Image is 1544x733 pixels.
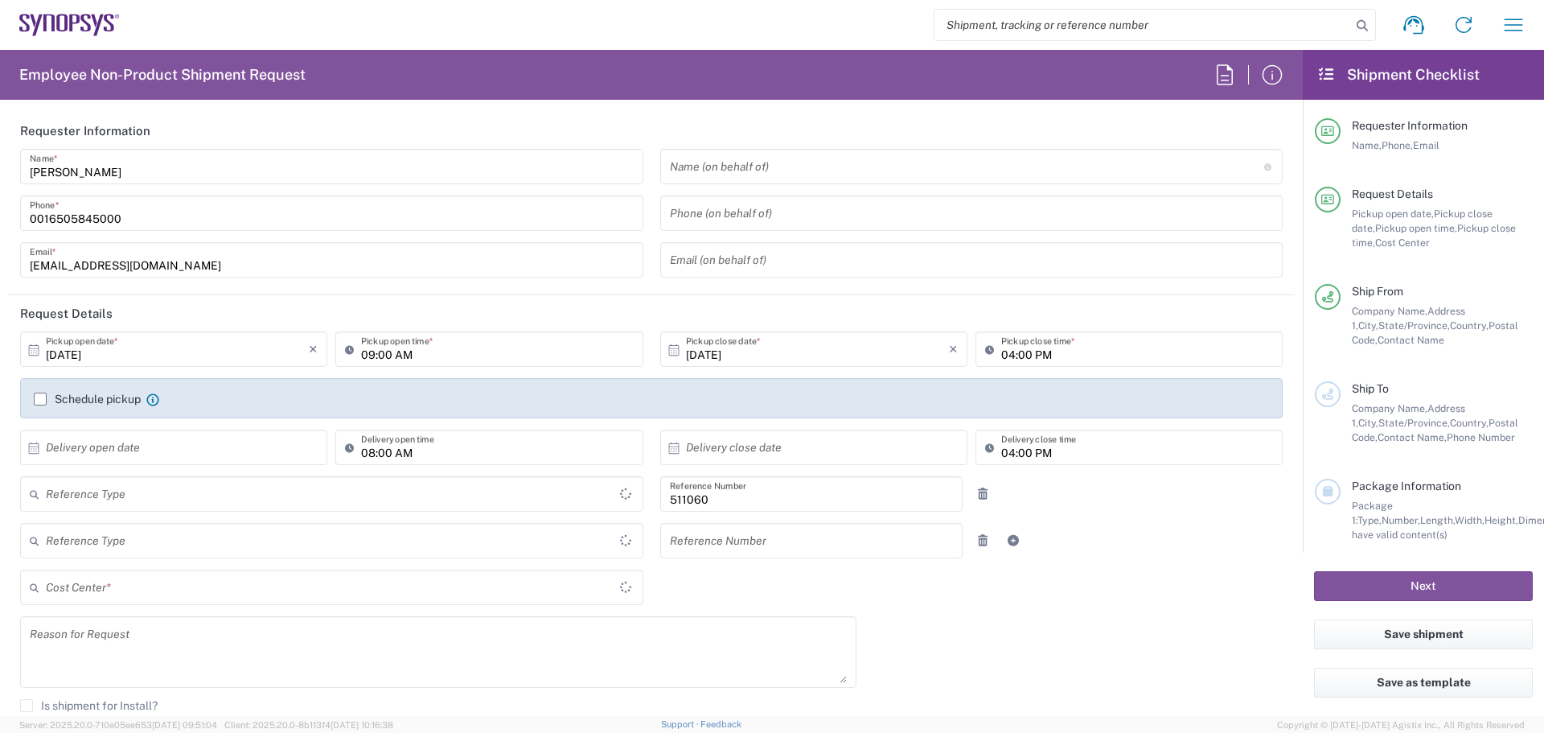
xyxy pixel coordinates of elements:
[1378,334,1444,346] span: Contact Name
[1413,139,1439,151] span: Email
[309,336,318,362] i: ×
[152,720,217,730] span: [DATE] 09:51:04
[1357,514,1382,526] span: Type,
[1352,139,1382,151] span: Name,
[1447,431,1515,443] span: Phone Number
[1378,417,1450,429] span: State/Province,
[224,720,393,730] span: Client: 2025.20.0-8b113f4
[1358,417,1378,429] span: City,
[1375,222,1457,234] span: Pickup open time,
[34,393,141,406] label: Schedule pickup
[1352,382,1389,395] span: Ship To
[1450,319,1489,331] span: Country,
[1352,208,1434,220] span: Pickup open date,
[1352,119,1468,132] span: Requester Information
[20,123,150,139] h2: Requester Information
[1314,571,1533,601] button: Next
[19,65,306,84] h2: Employee Non-Product Shipment Request
[700,719,741,729] a: Feedback
[1352,285,1403,298] span: Ship From
[1382,139,1413,151] span: Phone,
[1317,65,1480,84] h2: Shipment Checklist
[1378,431,1447,443] span: Contact Name,
[1314,668,1533,698] button: Save as template
[1352,500,1393,526] span: Package 1:
[1314,620,1533,649] button: Save shipment
[331,720,393,730] span: [DATE] 10:16:38
[934,10,1351,40] input: Shipment, tracking or reference number
[1420,514,1455,526] span: Length,
[661,719,701,729] a: Support
[20,306,113,322] h2: Request Details
[1352,305,1427,317] span: Company Name,
[971,483,994,505] a: Remove Reference
[1358,319,1378,331] span: City,
[1352,187,1433,200] span: Request Details
[1378,319,1450,331] span: State/Province,
[19,720,217,730] span: Server: 2025.20.0-710e05ee653
[1277,718,1525,732] span: Copyright © [DATE]-[DATE] Agistix Inc., All Rights Reserved
[1455,514,1484,526] span: Width,
[1352,402,1427,414] span: Company Name,
[1375,237,1430,249] span: Cost Center
[20,699,158,712] label: Is shipment for Install?
[1450,417,1489,429] span: Country,
[1484,514,1518,526] span: Height,
[971,529,994,552] a: Remove Reference
[1382,514,1420,526] span: Number,
[949,336,958,362] i: ×
[1002,529,1025,552] a: Add Reference
[1352,480,1461,492] span: Package Information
